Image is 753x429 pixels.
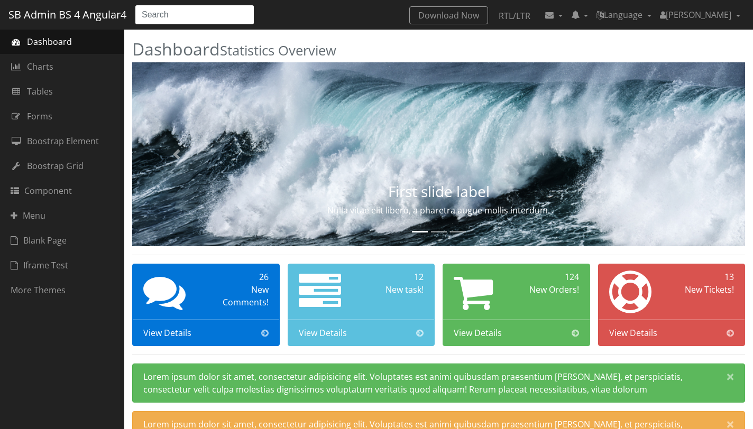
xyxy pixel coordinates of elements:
div: New Comments! [210,283,269,309]
button: Close [716,364,745,389]
h3: First slide label [224,183,653,200]
div: Lorem ipsum dolor sit amet, consectetur adipisicing elit. Voluptates est animi quibusdam praesent... [132,363,745,403]
input: Search [135,5,254,25]
div: New task! [365,283,424,296]
span: View Details [454,327,502,339]
span: × [727,369,734,384]
a: Download Now [409,6,488,24]
img: Random first slide [132,62,745,246]
div: New Orders! [520,283,579,296]
small: Statistics Overview [220,41,336,60]
h2: Dashboard [132,40,745,58]
a: SB Admin BS 4 Angular4 [8,5,126,25]
div: New Tickets! [675,283,734,296]
div: 124 [520,271,579,283]
div: 12 [365,271,424,283]
a: [PERSON_NAME] [656,4,745,25]
a: Language [592,4,656,25]
span: View Details [143,327,191,339]
span: Menu [11,209,45,222]
div: 26 [210,271,269,283]
a: RTL/LTR [490,6,539,25]
p: Nulla vitae elit libero, a pharetra augue mollis interdum. [224,204,653,217]
span: View Details [299,327,347,339]
span: View Details [609,327,657,339]
div: 13 [675,271,734,283]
